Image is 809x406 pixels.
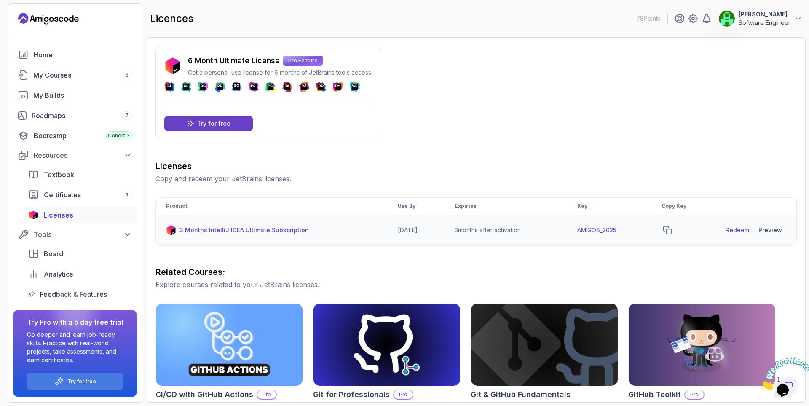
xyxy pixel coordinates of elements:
a: Landing page [18,12,79,26]
a: certificates [23,186,137,203]
img: CI/CD with GitHub Actions card [156,304,303,386]
p: Software Engineer [739,19,790,27]
p: Go deeper and learn job-ready skills. Practice with real-world projects, take assessments, and ea... [27,331,123,364]
span: Feedback & Features [40,289,107,299]
p: Explore courses related to your JetBrains licenses. [155,280,797,290]
button: Tools [13,227,137,242]
p: 3 Months IntelliJ IDEA Ultimate Subscription [179,226,309,234]
span: 1 [3,3,7,11]
span: Analytics [44,269,73,279]
span: Certificates [44,190,81,200]
img: jetbrains icon [164,57,181,74]
div: Resources [34,150,132,160]
p: Pro [257,390,276,399]
span: 5 [125,72,129,78]
a: courses [13,67,137,83]
th: Product [156,198,388,215]
h2: Git for Professionals [313,389,390,401]
button: copy-button [662,224,673,236]
td: 3 months after activation [445,215,567,246]
p: [PERSON_NAME] [739,10,790,19]
a: Redeem [726,226,749,234]
iframe: chat widget [757,353,809,393]
div: Bootcamp [34,131,132,141]
a: analytics [23,266,137,282]
p: Copy and redeem your JetBrains licenses. [155,174,797,184]
a: licenses [23,207,137,223]
span: Licenses [43,210,73,220]
img: jetbrains icon [166,225,176,235]
div: Roadmaps [32,110,132,121]
a: home [13,46,137,63]
img: Chat attention grabber [3,3,56,37]
p: Pro [394,390,413,399]
span: Board [44,249,63,259]
th: Key [567,198,651,215]
a: Try for free [67,378,96,385]
h3: Related Courses: [155,266,797,278]
h3: Licenses [155,160,797,172]
p: Get a personal-use license for 6 months of JetBrains tools access. [188,68,372,77]
a: board [23,245,137,262]
p: Pro [685,390,704,399]
img: jetbrains icon [28,211,38,219]
th: Expiries [445,198,567,215]
h2: Git & GitHub Fundamentals [471,389,571,401]
span: Cohort 3 [108,132,130,139]
a: Try for free [164,116,253,131]
a: bootcamp [13,127,137,144]
h2: licences [150,12,193,25]
img: Git & GitHub Fundamentals card [471,304,618,386]
th: Copy Key [651,198,715,215]
span: Textbook [43,169,74,180]
button: user profile image[PERSON_NAME]Software Engineer [718,10,802,27]
div: Home [34,50,132,60]
h2: GitHub Toolkit [628,389,681,401]
p: 6 Month Ultimate License [188,55,280,67]
button: Resources [13,148,137,163]
a: textbook [23,166,137,183]
a: roadmaps [13,107,137,124]
p: Pro Feature [283,56,323,66]
div: Tools [34,229,132,239]
td: [DATE] [388,215,445,246]
td: AMIGOS_2025 [567,215,651,246]
span: 1 [126,191,128,198]
div: Preview [758,226,782,234]
img: Git for Professionals card [313,304,460,386]
h2: CI/CD with GitHub Actions [155,389,253,401]
p: 78 Points [636,14,661,23]
img: GitHub Toolkit card [629,304,775,386]
img: user profile image [719,11,735,27]
a: feedback [23,286,137,303]
a: builds [13,87,137,104]
span: 7 [125,112,129,119]
p: Try for free [197,119,230,128]
button: Preview [754,222,786,239]
th: Use By [388,198,445,215]
button: Try for free [27,373,123,390]
div: My Builds [33,90,132,100]
div: My Courses [33,70,132,80]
